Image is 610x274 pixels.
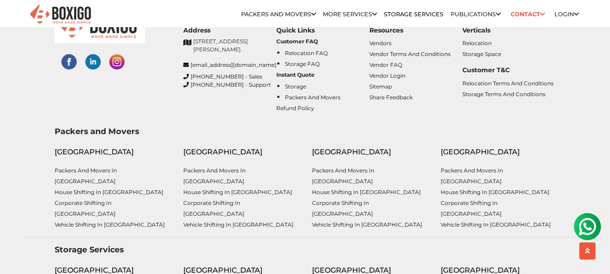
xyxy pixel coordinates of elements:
[285,83,306,90] a: Storage
[55,126,556,136] h3: Packers and Movers
[554,11,579,18] a: Login
[312,189,421,195] a: House shifting in [GEOGRAPHIC_DATA]
[183,61,276,69] a: [EMAIL_ADDRESS][DOMAIN_NAME]
[451,11,501,18] a: Publications
[369,83,392,90] a: Sitemap
[55,221,165,228] a: Vehicle shifting in [GEOGRAPHIC_DATA]
[109,54,125,70] img: instagram-social-links
[276,71,315,78] b: Instant Quote
[312,167,374,185] a: Packers and Movers in [GEOGRAPHIC_DATA]
[55,167,117,185] a: Packers and Movers in [GEOGRAPHIC_DATA]
[369,40,391,46] a: Vendors
[462,91,545,98] a: Storage Terms and Conditions
[462,51,501,57] a: Storage Space
[55,147,170,158] div: [GEOGRAPHIC_DATA]
[462,27,555,34] h6: Verticals
[369,27,462,34] h6: Resources
[369,51,451,57] a: Vendor Terms and Conditions
[369,61,402,68] a: Vendor FAQ
[441,221,551,228] a: Vehicle shifting in [GEOGRAPHIC_DATA]
[508,7,548,21] a: Contact
[55,189,163,195] a: House shifting in [GEOGRAPHIC_DATA]
[441,167,503,185] a: Packers and Movers in [GEOGRAPHIC_DATA]
[183,200,244,217] a: Corporate Shifting in [GEOGRAPHIC_DATA]
[276,38,318,45] b: Customer FAQ
[183,147,298,158] div: [GEOGRAPHIC_DATA]
[369,72,405,79] a: Vendor Login
[183,27,276,34] h6: Address
[369,94,413,101] a: Share Feedback
[462,80,554,87] a: Relocation Terms and Conditions
[312,221,422,228] a: Vehicle shifting in [GEOGRAPHIC_DATA]
[55,200,116,217] a: Corporate Shifting in [GEOGRAPHIC_DATA]
[55,245,556,254] h3: Storage Services
[85,54,101,70] img: linked-in-social-links
[441,200,502,217] a: Corporate Shifting in [GEOGRAPHIC_DATA]
[323,11,377,18] a: More services
[183,81,276,89] a: [PHONE_NUMBER] - Support
[384,11,443,18] a: Storage Services
[579,242,596,260] button: scroll up
[441,189,549,195] a: House shifting in [GEOGRAPHIC_DATA]
[285,50,328,56] a: Relocation FAQ
[441,147,556,158] div: [GEOGRAPHIC_DATA]
[183,167,246,185] a: Packers and Movers in [GEOGRAPHIC_DATA]
[9,9,27,27] img: whatsapp-icon.svg
[29,4,92,26] img: Boxigo
[183,221,293,228] a: Vehicle shifting in [GEOGRAPHIC_DATA]
[285,60,320,67] a: Storage FAQ
[183,73,276,81] a: [PHONE_NUMBER] - Sales
[61,54,77,70] img: facebook-social-links
[183,189,292,195] a: House shifting in [GEOGRAPHIC_DATA]
[276,27,369,34] h6: Quick Links
[462,40,492,46] a: Relocation
[312,147,427,158] div: [GEOGRAPHIC_DATA]
[193,37,276,54] p: [STREET_ADDRESS][PERSON_NAME].
[285,94,340,101] a: Packers and Movers
[241,11,316,18] a: Packers and Movers
[462,66,555,74] h6: Customer T&C
[276,105,314,111] a: Refund Policy
[312,200,373,217] a: Corporate Shifting in [GEOGRAPHIC_DATA]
